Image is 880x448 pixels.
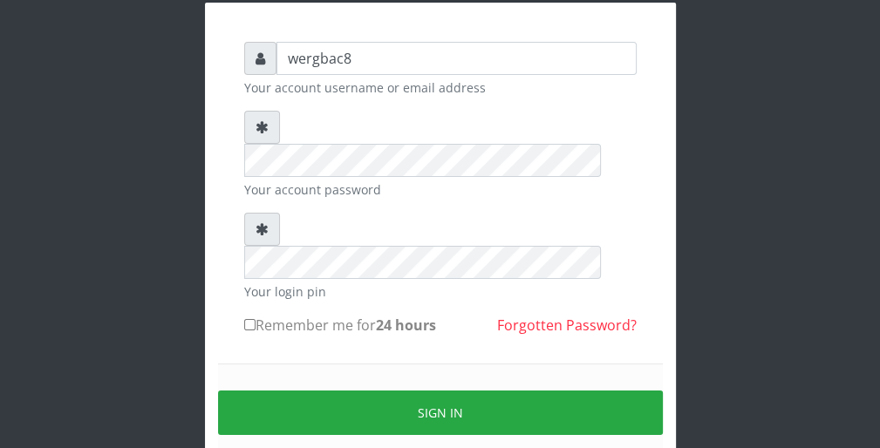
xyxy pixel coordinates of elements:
label: Remember me for [244,315,436,336]
a: Forgotten Password? [497,316,637,335]
b: 24 hours [376,316,436,335]
input: Username or email address [276,42,637,75]
input: Remember me for24 hours [244,319,256,330]
small: Your login pin [244,282,637,301]
small: Your account username or email address [244,78,637,97]
small: Your account password [244,180,637,199]
button: Sign in [218,390,663,435]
